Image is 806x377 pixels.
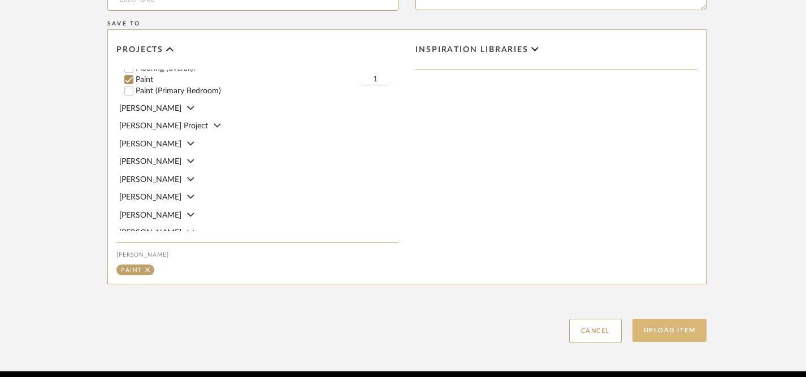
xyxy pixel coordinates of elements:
div: Save To [107,20,707,27]
span: Inspiration libraries [415,45,528,55]
span: Projects [116,45,163,55]
span: [PERSON_NAME] [119,158,181,166]
label: Paint (Primary Bedroom) [136,87,398,95]
span: [PERSON_NAME] [119,211,181,219]
span: [PERSON_NAME] [119,105,181,112]
span: [PERSON_NAME] [119,193,181,201]
span: [PERSON_NAME] [119,229,181,237]
label: Paint [136,76,361,84]
span: [PERSON_NAME] [119,140,181,148]
span: [PERSON_NAME] [119,176,181,184]
button: Upload Item [632,319,707,342]
span: [PERSON_NAME] Project [119,122,208,130]
div: Paint [121,267,142,273]
button: Cancel [569,319,622,343]
div: [PERSON_NAME] [116,252,398,258]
